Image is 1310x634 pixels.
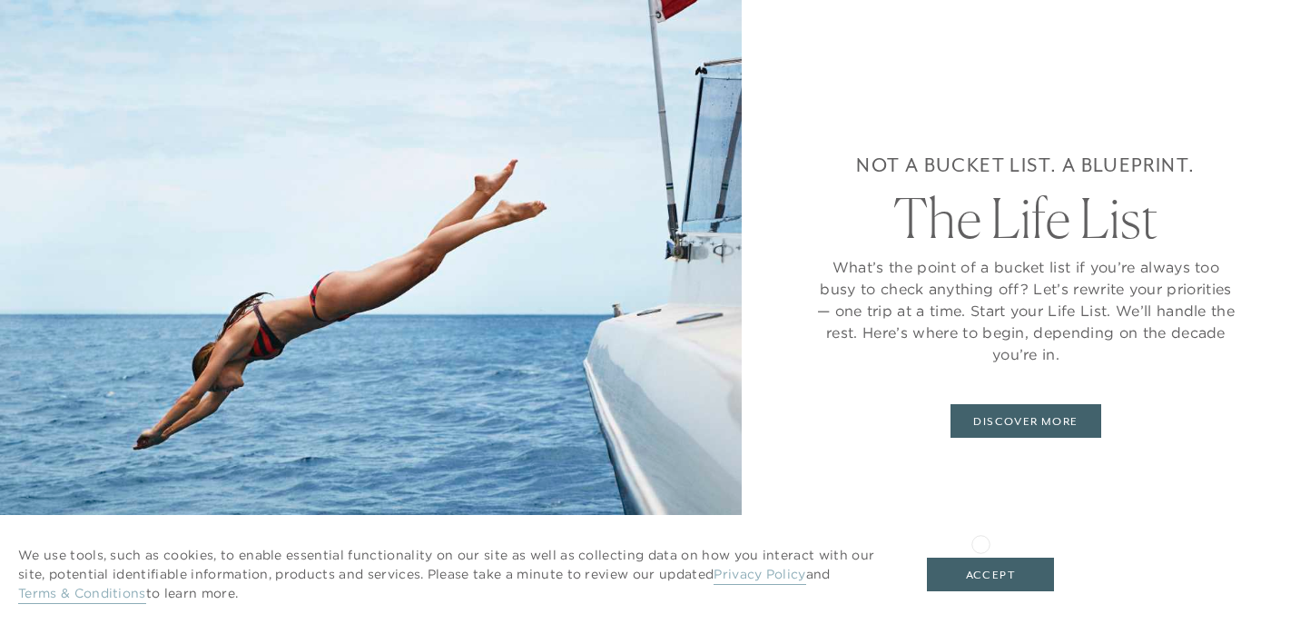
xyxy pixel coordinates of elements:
p: What’s the point of a bucket list if you’re always too busy to check anything off? Let’s rewrite ... [814,256,1237,365]
p: We use tools, such as cookies, to enable essential functionality on our site as well as collectin... [18,546,891,603]
h2: The Life List [893,191,1158,245]
a: DISCOVER MORE [950,404,1100,439]
button: Accept [927,558,1054,592]
a: Privacy Policy [714,566,805,585]
h6: Not a bucket list. A blueprint. [856,151,1195,180]
a: Terms & Conditions [18,585,146,604]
